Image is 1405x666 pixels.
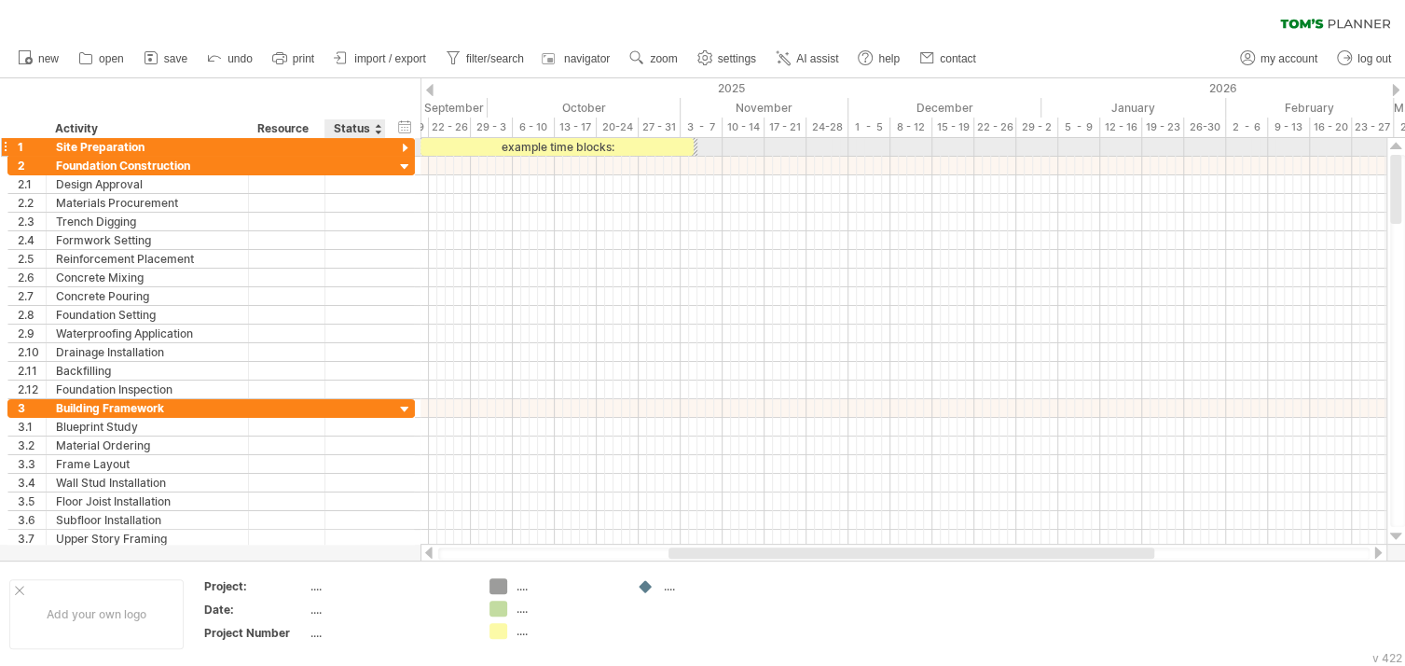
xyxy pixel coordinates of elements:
[1100,118,1142,137] div: 12 - 16
[1058,118,1100,137] div: 5 - 9
[796,52,838,65] span: AI assist
[257,119,314,138] div: Resource
[354,52,426,65] span: import / export
[1268,118,1310,137] div: 9 - 13
[718,52,756,65] span: settings
[18,493,46,510] div: 3.5
[56,474,239,492] div: Wall Stud Installation
[471,118,513,137] div: 29 - 3
[334,119,375,138] div: Status
[1226,98,1394,118] div: February 2026
[517,578,618,594] div: ....
[227,52,253,65] span: undo
[56,157,239,174] div: Foundation Construction
[18,399,46,417] div: 3
[853,47,905,71] a: help
[74,47,130,71] a: open
[1372,651,1402,665] div: v 422
[1332,47,1397,71] a: log out
[204,602,307,617] div: Date:
[310,578,467,594] div: ....
[268,47,320,71] a: print
[517,601,618,617] div: ....
[310,602,467,617] div: ....
[723,118,764,137] div: 10 - 14
[555,118,597,137] div: 13 - 17
[56,306,239,324] div: Foundation Setting
[56,362,239,380] div: Backfilling
[38,52,59,65] span: new
[202,47,258,71] a: undo
[18,175,46,193] div: 2.1
[932,118,974,137] div: 15 - 19
[56,194,239,212] div: Materials Procurement
[56,343,239,361] div: Drainage Installation
[329,47,432,71] a: import / export
[681,118,723,137] div: 3 - 7
[18,194,46,212] div: 2.2
[204,625,307,641] div: Project Number
[56,455,239,473] div: Frame Layout
[513,118,555,137] div: 6 - 10
[56,138,239,156] div: Site Preparation
[56,325,239,342] div: Waterproofing Application
[420,138,694,156] div: example time blocks:
[441,47,530,71] a: filter/search
[56,269,239,286] div: Concrete Mixing
[650,52,677,65] span: zoom
[99,52,124,65] span: open
[55,119,238,138] div: Activity
[539,47,615,71] a: navigator
[940,52,976,65] span: contact
[139,47,193,71] a: save
[18,474,46,492] div: 3.4
[974,118,1016,137] div: 22 - 26
[639,118,681,137] div: 27 - 31
[56,418,239,436] div: Blueprint Study
[18,138,46,156] div: 1
[18,530,46,548] div: 3.7
[204,578,307,594] div: Project:
[56,213,239,230] div: Trench Digging
[293,52,314,65] span: print
[18,306,46,324] div: 2.8
[771,47,844,71] a: AI assist
[488,98,681,118] div: October 2025
[18,511,46,529] div: 3.6
[915,47,982,71] a: contact
[878,52,900,65] span: help
[18,343,46,361] div: 2.10
[310,625,467,641] div: ....
[1016,118,1058,137] div: 29 - 2
[1142,118,1184,137] div: 19 - 23
[56,287,239,305] div: Concrete Pouring
[693,47,762,71] a: settings
[597,118,639,137] div: 20-24
[564,52,610,65] span: navigator
[13,47,64,71] a: new
[18,213,46,230] div: 2.3
[664,578,765,594] div: ....
[681,98,848,118] div: November 2025
[18,325,46,342] div: 2.9
[890,118,932,137] div: 8 - 12
[56,250,239,268] div: Reinforcement Placement
[56,493,239,510] div: Floor Joist Installation
[18,437,46,454] div: 3.2
[848,98,1041,118] div: December 2025
[56,437,239,454] div: Material Ordering
[56,511,239,529] div: Subfloor Installation
[18,362,46,380] div: 2.11
[56,399,239,417] div: Building Framework
[18,287,46,305] div: 2.7
[1041,98,1226,118] div: January 2026
[429,118,471,137] div: 22 - 26
[56,231,239,249] div: Formwork Setting
[466,52,524,65] span: filter/search
[1352,118,1394,137] div: 23 - 27
[56,175,239,193] div: Design Approval
[18,231,46,249] div: 2.4
[18,381,46,398] div: 2.12
[164,52,187,65] span: save
[1184,118,1226,137] div: 26-30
